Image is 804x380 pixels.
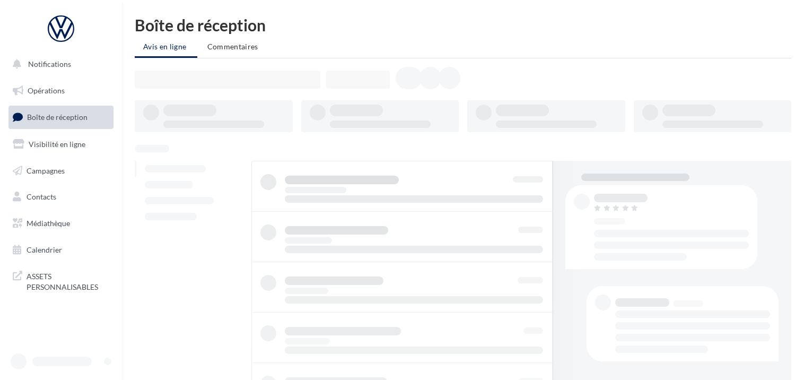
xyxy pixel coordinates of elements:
a: Boîte de réception [6,106,116,128]
div: Boîte de réception [135,17,791,33]
button: Notifications [6,53,111,75]
span: Visibilité en ligne [29,140,85,149]
a: Calendrier [6,239,116,261]
span: Campagnes [27,166,65,175]
a: Campagnes [6,160,116,182]
span: Contacts [27,192,56,201]
span: Médiathèque [27,219,70,228]
a: Visibilité en ligne [6,133,116,156]
span: Notifications [28,59,71,68]
a: Opérations [6,80,116,102]
a: ASSETS PERSONNALISABLES [6,265,116,296]
span: ASSETS PERSONNALISABLES [27,269,109,292]
a: Médiathèque [6,212,116,235]
a: Contacts [6,186,116,208]
span: Opérations [28,86,65,95]
span: Commentaires [207,42,258,51]
span: Boîte de réception [27,113,88,122]
span: Calendrier [27,245,62,254]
